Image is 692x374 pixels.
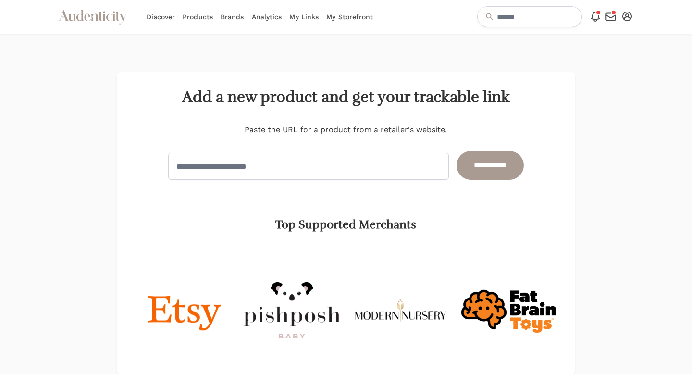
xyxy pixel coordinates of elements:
[136,124,556,136] p: Paste the URL for a product from a retailer's website.
[352,262,448,359] img: modernnursery-61c470432bc1cd3ffc4ff253d74d56d43e5f2b30335c8691f47176a5c51c0771.png
[136,87,556,107] h1: Add a new product and get your trackable link
[244,262,340,359] img: pishposhbaby-9bd6a78137fca53c9a023de955b139d4190dce130fb7dfb42cce33a442e46e38.png
[136,218,556,232] h2: Top Supported Merchants
[460,262,556,359] img: fatbraintoys-9fa125cdc9d2aba70210ce594d9366f7ce9128affc4215f348607ea0ea6bc907.png
[136,262,233,359] img: etsy-5c9a1458aa40317de2260bbbcc1ef2fe464e4505bee2905a2b954af07388a28f.png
